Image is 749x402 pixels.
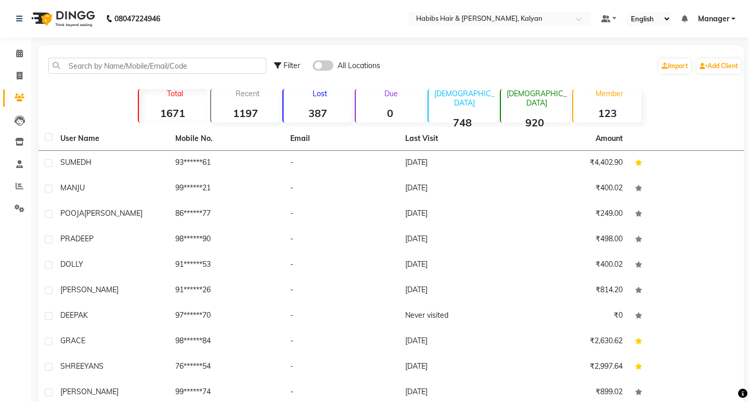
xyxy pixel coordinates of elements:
[505,89,569,108] p: [DEMOGRAPHIC_DATA]
[215,89,279,98] p: Recent
[60,336,85,345] span: GRACE
[399,202,514,227] td: [DATE]
[358,89,424,98] p: Due
[284,278,399,304] td: -
[288,89,352,98] p: Lost
[514,355,629,380] td: ₹2,997.64
[705,360,739,392] iframe: chat widget
[433,89,497,108] p: [DEMOGRAPHIC_DATA]
[284,151,399,176] td: -
[114,4,160,33] b: 08047224946
[573,107,641,120] strong: 123
[501,116,569,129] strong: 920
[284,253,399,278] td: -
[284,355,399,380] td: -
[60,361,104,371] span: SHREEYANS
[60,234,94,243] span: PRADEEP
[284,227,399,253] td: -
[60,285,119,294] span: [PERSON_NAME]
[514,278,629,304] td: ₹814.20
[284,176,399,202] td: -
[60,183,85,192] span: MANJU
[139,107,207,120] strong: 1671
[399,151,514,176] td: [DATE]
[399,355,514,380] td: [DATE]
[284,304,399,329] td: -
[659,59,691,73] a: Import
[399,304,514,329] td: Never visited
[399,253,514,278] td: [DATE]
[284,202,399,227] td: -
[60,310,88,320] span: DEEPAK
[514,253,629,278] td: ₹400.02
[399,227,514,253] td: [DATE]
[143,89,207,98] p: Total
[697,59,741,73] a: Add Client
[514,227,629,253] td: ₹498.00
[60,387,119,396] span: [PERSON_NAME]
[60,209,84,218] span: POOJA
[60,158,92,167] span: SUMEDH
[284,329,399,355] td: -
[169,127,284,151] th: Mobile No.
[514,202,629,227] td: ₹249.00
[48,58,266,74] input: Search by Name/Mobile/Email/Code
[283,61,300,70] span: Filter
[399,278,514,304] td: [DATE]
[589,127,629,150] th: Amount
[399,329,514,355] td: [DATE]
[356,107,424,120] strong: 0
[399,176,514,202] td: [DATE]
[27,4,98,33] img: logo
[429,116,497,129] strong: 748
[399,127,514,151] th: Last Visit
[338,60,380,71] span: All Locations
[698,14,729,24] span: Manager
[514,176,629,202] td: ₹400.02
[514,151,629,176] td: ₹4,402.90
[577,89,641,98] p: Member
[283,107,352,120] strong: 387
[284,127,399,151] th: Email
[84,209,143,218] span: [PERSON_NAME]
[514,329,629,355] td: ₹2,630.62
[211,107,279,120] strong: 1197
[514,304,629,329] td: ₹0
[60,260,83,269] span: DOLLY
[54,127,169,151] th: User Name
